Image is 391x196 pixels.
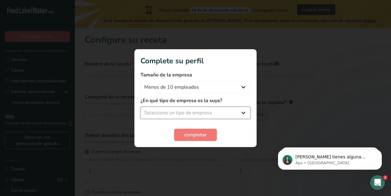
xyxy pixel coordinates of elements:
iframe: Intercom notifications mensaje [269,137,391,179]
iframe: Intercom live chat [370,175,385,190]
button: completar [174,129,217,141]
label: Tamaño de la empresa [141,71,250,79]
h1: Complete su perfil [141,55,250,66]
label: ¿En qué tipo de empresa es la suya? [141,97,250,104]
span: 2 [383,175,388,180]
span: completar [184,131,207,139]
